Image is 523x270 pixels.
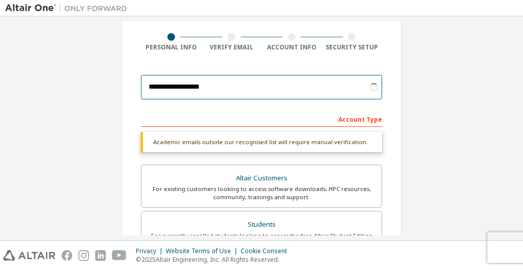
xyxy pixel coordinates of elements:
[148,171,375,185] div: Altair Customers
[201,43,262,51] div: Verify Email
[148,218,375,232] div: Students
[141,132,382,152] div: Academic emails outside our recognised list will require manual verification.
[62,250,72,261] img: facebook.svg
[322,43,383,51] div: Security Setup
[148,185,375,201] div: For existing customers looking to access software downloads, HPC resources, community, trainings ...
[95,250,106,261] img: linkedin.svg
[136,247,166,255] div: Privacy
[166,247,241,255] div: Website Terms of Use
[5,3,132,13] img: Altair One
[141,111,382,127] div: Account Type
[78,250,89,261] img: instagram.svg
[261,43,322,51] div: Account Info
[141,43,201,51] div: Personal Info
[112,250,127,261] img: youtube.svg
[241,247,293,255] div: Cookie Consent
[3,250,55,261] img: altair_logo.svg
[136,255,293,264] p: © 2025 Altair Engineering, Inc. All Rights Reserved.
[148,232,375,248] div: For currently enrolled students looking to access the free Altair Student Edition bundle and all ...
